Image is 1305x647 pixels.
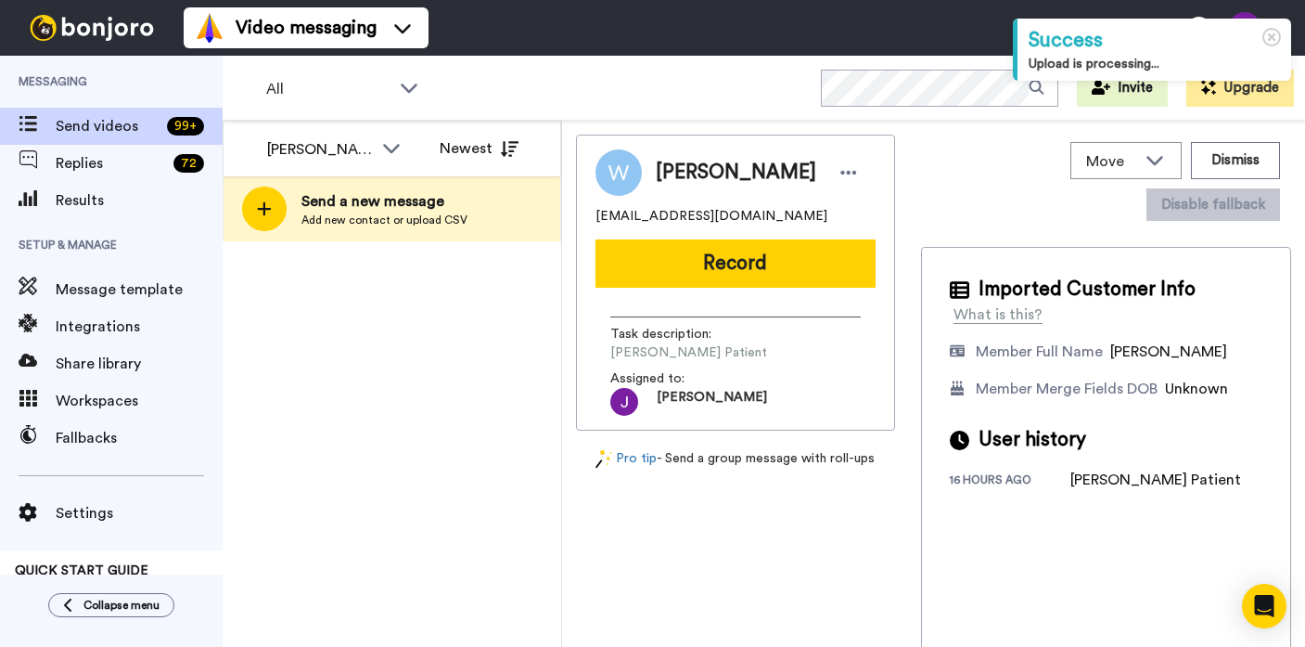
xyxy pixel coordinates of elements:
div: 16 hours ago [950,472,1070,491]
button: Record [595,239,876,288]
div: 72 [173,154,204,173]
div: Open Intercom Messenger [1242,584,1286,628]
div: What is this? [953,304,1043,326]
button: Collapse menu [48,593,174,617]
span: QUICK START GUIDE [15,564,148,577]
button: Invite [1077,70,1168,107]
img: vm-color.svg [195,13,224,43]
span: All [266,78,390,100]
div: Upload is processing... [1029,55,1280,73]
button: Dismiss [1191,142,1280,179]
img: Image of Keith Wright [595,149,642,196]
img: AATXAJyg8ucWaqR3qXsjqopWeOisTT1W69xcs-1Qe9aC=s96-c [610,388,638,416]
span: [PERSON_NAME] [657,388,767,416]
span: Settings [56,502,223,524]
span: Add new contact or upload CSV [301,213,467,227]
span: Integrations [56,316,223,338]
span: Task description : [610,325,740,343]
span: Workspaces [56,390,223,412]
span: Fallbacks [56,427,223,449]
div: [PERSON_NAME] Patient [1070,469,1241,491]
span: Video messaging [236,15,377,41]
div: [PERSON_NAME] [267,138,373,161]
span: Share library [56,353,223,375]
span: Send a new message [301,190,467,213]
span: Move [1086,150,1136,173]
button: Disable fallback [1146,188,1280,221]
span: [PERSON_NAME] [1110,344,1227,359]
img: bj-logo-header-white.svg [22,15,161,41]
span: Assigned to: [610,369,740,388]
div: 99 + [167,117,204,136]
span: Results [56,189,223,212]
span: [PERSON_NAME] [656,159,816,187]
span: [EMAIL_ADDRESS][DOMAIN_NAME] [595,207,827,226]
span: User history [979,426,1086,454]
span: Unknown [1165,382,1228,396]
img: magic-wand.svg [595,449,612,469]
div: Member Merge Fields DOB [976,378,1158,400]
a: Pro tip [595,449,657,469]
div: Success [1029,26,1280,55]
span: Message template [56,278,223,301]
span: Send videos [56,115,160,137]
span: Collapse menu [83,598,160,613]
button: Newest [426,130,532,167]
div: - Send a group message with roll-ups [576,449,895,469]
button: Upgrade [1186,70,1294,107]
span: Imported Customer Info [979,276,1196,304]
span: [PERSON_NAME] Patient [610,343,787,362]
div: Member Full Name [976,341,1103,363]
span: Replies [56,152,166,175]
